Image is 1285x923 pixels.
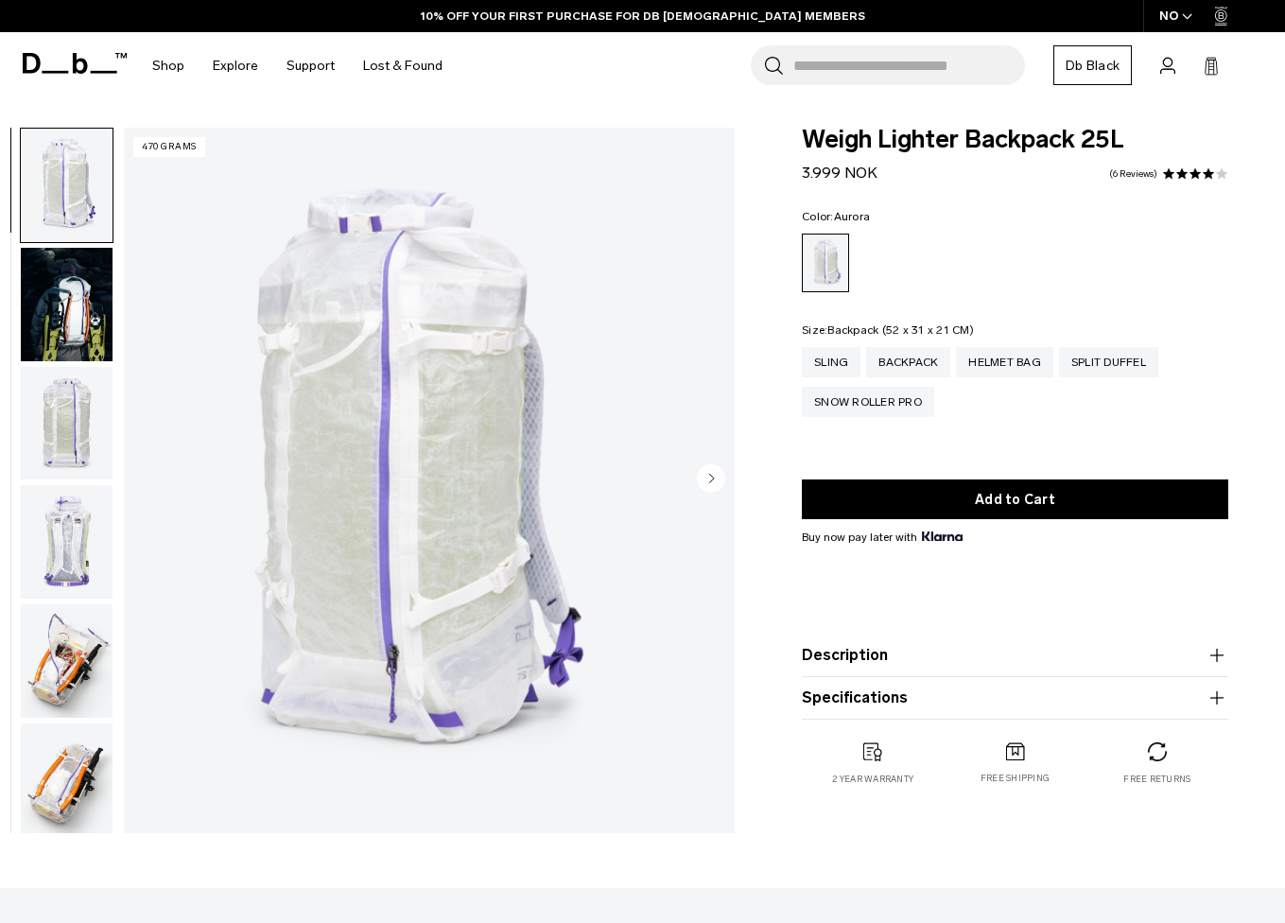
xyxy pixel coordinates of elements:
[21,248,113,361] img: Weigh_Lighter_Backpack_25L_Lifestyle_new.png
[20,366,113,481] button: Weigh_Lighter_Backpack_25L_2.png
[1123,773,1190,786] p: Free returns
[956,347,1053,377] a: Helmet Bag
[21,485,113,599] img: Weigh_Lighter_Backpack_25L_3.png
[1059,347,1158,377] a: Split Duffel
[363,32,443,99] a: Lost & Found
[802,347,860,377] a: Sling
[981,772,1050,785] p: Free shipping
[124,128,688,833] img: Weigh_Lighter_Backpack_25L_1.png
[1109,169,1157,179] a: 6 reviews
[20,128,113,243] button: Weigh_Lighter_Backpack_25L_1.png
[20,484,113,600] button: Weigh_Lighter_Backpack_25L_3.png
[287,32,335,99] a: Support
[152,32,184,99] a: Shop
[21,723,113,837] img: Weigh_Lighter_Backpack_25L_5.png
[802,211,870,222] legend: Color:
[21,604,113,718] img: Weigh_Lighter_Backpack_25L_4.png
[802,387,934,417] a: Snow Roller Pro
[1053,45,1132,85] a: Db Black
[832,773,913,786] p: 2 year warranty
[922,531,963,541] img: {"height" => 20, "alt" => "Klarna"}
[697,464,725,496] button: Next slide
[802,164,877,182] span: 3.999 NOK
[21,367,113,480] img: Weigh_Lighter_Backpack_25L_2.png
[834,210,871,223] span: Aurora
[866,347,950,377] a: Backpack
[20,723,113,838] button: Weigh_Lighter_Backpack_25L_5.png
[802,529,963,546] span: Buy now pay later with
[827,323,974,337] span: Backpack (52 x 31 x 21 CM)
[802,479,1228,519] button: Add to Cart
[802,644,1228,667] button: Description
[124,128,688,833] li: 1 / 18
[802,234,849,292] a: Aurora
[802,128,1228,152] span: Weigh Lighter Backpack 25L
[802,687,1228,709] button: Specifications
[138,32,457,99] nav: Main Navigation
[421,8,865,25] a: 10% OFF YOUR FIRST PURCHASE FOR DB [DEMOGRAPHIC_DATA] MEMBERS
[21,129,113,242] img: Weigh_Lighter_Backpack_25L_1.png
[213,32,258,99] a: Explore
[20,247,113,362] button: Weigh_Lighter_Backpack_25L_Lifestyle_new.png
[802,324,974,336] legend: Size:
[20,603,113,719] button: Weigh_Lighter_Backpack_25L_4.png
[133,137,205,157] p: 470 grams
